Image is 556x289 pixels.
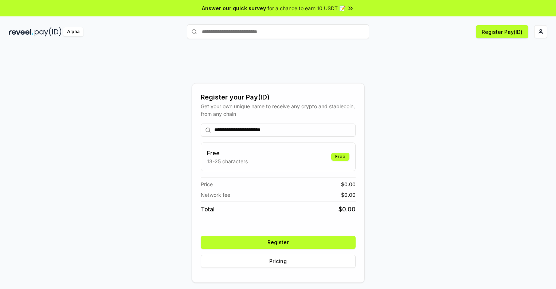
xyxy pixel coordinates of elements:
[201,205,215,214] span: Total
[201,102,356,118] div: Get your own unique name to receive any crypto and stablecoin, from any chain
[201,191,230,199] span: Network fee
[338,205,356,214] span: $ 0.00
[201,255,356,268] button: Pricing
[267,4,345,12] span: for a chance to earn 10 USDT 📝
[341,180,356,188] span: $ 0.00
[207,149,248,157] h3: Free
[63,27,83,36] div: Alpha
[201,236,356,249] button: Register
[331,153,349,161] div: Free
[341,191,356,199] span: $ 0.00
[207,157,248,165] p: 13-25 characters
[35,27,62,36] img: pay_id
[476,25,528,38] button: Register Pay(ID)
[202,4,266,12] span: Answer our quick survey
[201,180,213,188] span: Price
[201,92,356,102] div: Register your Pay(ID)
[9,27,33,36] img: reveel_dark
